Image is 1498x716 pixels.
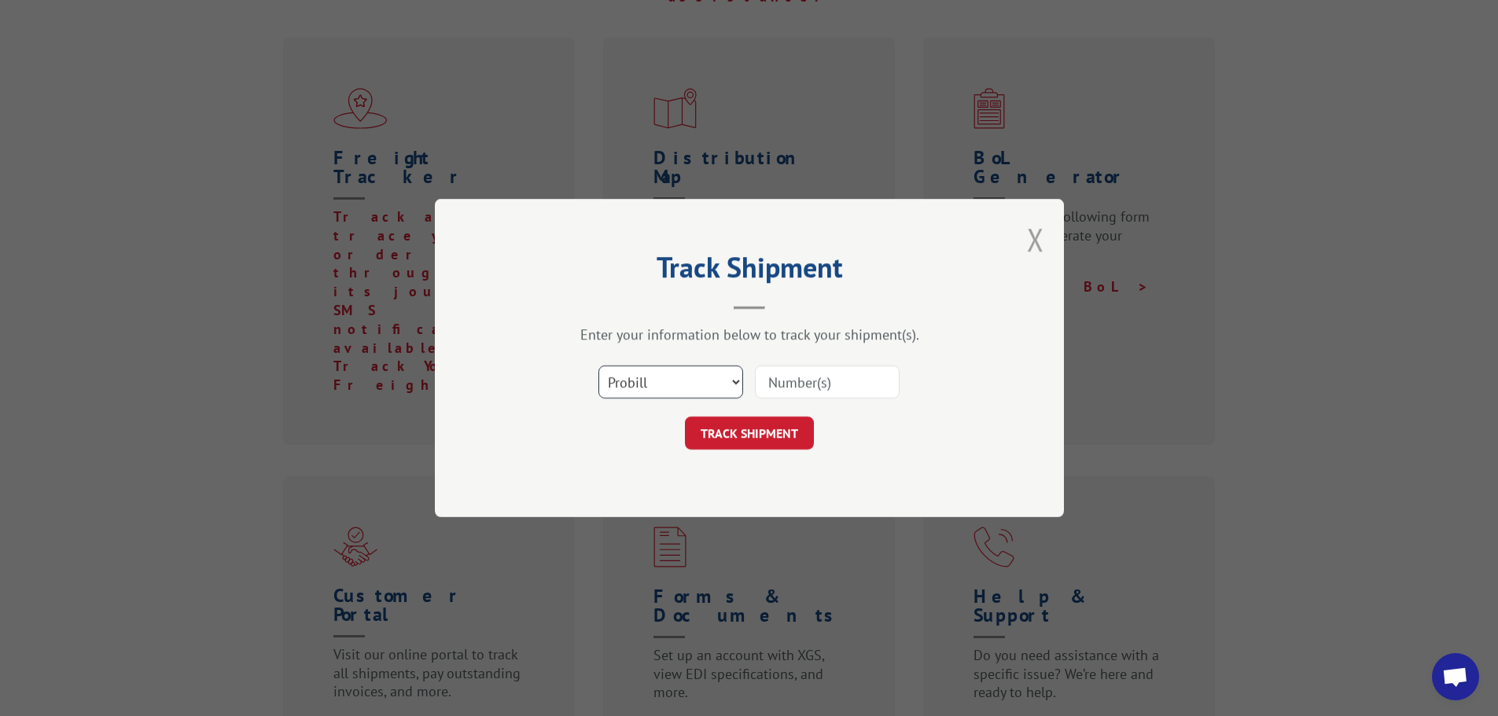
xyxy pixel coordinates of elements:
[755,365,900,398] input: Number(s)
[1432,653,1479,700] div: Open chat
[1027,218,1044,260] button: Close modal
[685,417,814,450] button: TRACK SHIPMENT
[513,256,985,286] h2: Track Shipment
[513,325,985,343] div: Enter your information below to track your shipment(s).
